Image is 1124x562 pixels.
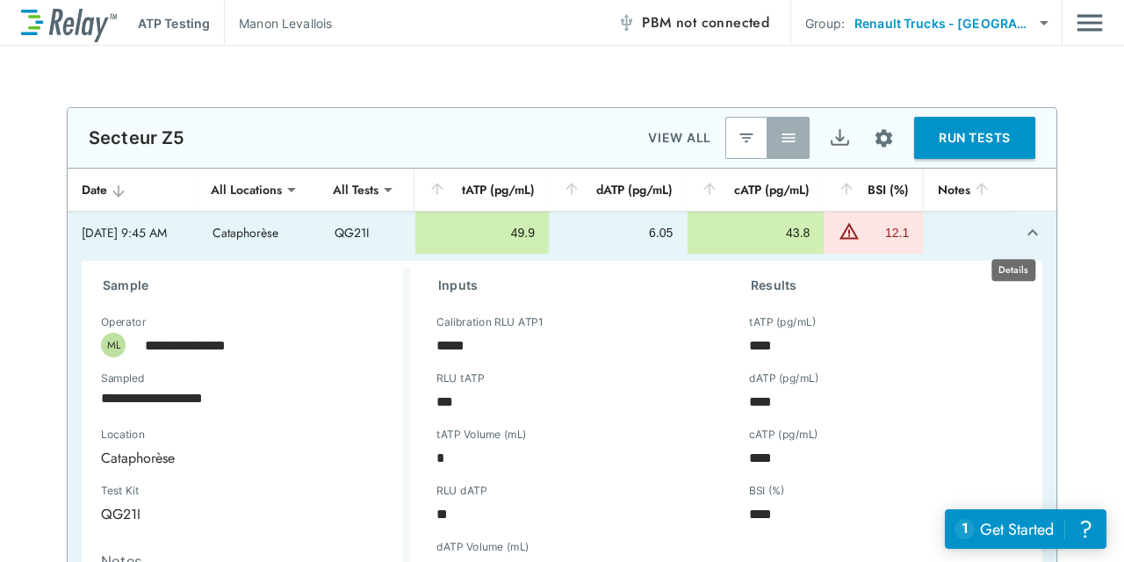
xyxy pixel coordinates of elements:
div: QG21I [89,496,266,531]
label: Location [101,429,324,441]
div: All Tests [321,172,391,207]
img: Warning [839,220,860,241]
p: Secteur Z5 [89,127,185,148]
th: Date [68,169,198,212]
div: [DATE] 9:45 AM [82,224,184,241]
div: dATP (pg/mL) [563,179,673,200]
div: BSI (%) [838,179,909,200]
label: cATP (pg/mL) [749,429,818,441]
img: View All [780,129,797,147]
h3: Inputs [438,275,709,296]
img: Settings Icon [873,127,895,149]
img: LuminUltra Relay [21,4,117,42]
div: 49.9 [429,224,535,241]
div: ML [101,333,126,357]
img: Drawer Icon [1077,6,1103,40]
div: cATP (pg/mL) [701,179,810,200]
button: RUN TESTS [914,117,1035,159]
label: tATP Volume (mL) [436,429,527,441]
div: All Locations [198,172,294,207]
h3: Results [751,275,1021,296]
input: Choose date, selected date is Sep 24, 2025 [89,380,373,415]
p: ATP Testing [138,14,210,32]
label: dATP (pg/mL) [749,372,819,385]
div: Details [991,259,1035,281]
div: Notes [938,179,999,200]
div: 43.8 [702,224,810,241]
button: expand row [1018,218,1048,248]
img: Export Icon [829,127,851,149]
button: Site setup [861,115,907,162]
p: Group: [805,14,845,32]
div: 12.1 [864,224,909,241]
td: QG21I [321,212,414,254]
label: tATP (pg/mL) [749,316,817,328]
button: Export [818,117,861,159]
button: Main menu [1077,6,1103,40]
label: Sampled [101,372,145,385]
label: RLU dATP [436,485,486,497]
div: 6.05 [564,224,673,241]
p: Manon Levallois [239,14,332,32]
button: PBM not connected [610,5,776,40]
label: Calibration RLU ATP1 [436,316,543,328]
div: tATP (pg/mL) [429,179,535,200]
label: dATP Volume (mL) [436,541,530,553]
td: Cataphorèse [198,212,320,254]
img: Latest [738,129,755,147]
label: Test Kit [101,485,234,497]
label: RLU tATP [436,372,484,385]
h3: Sample [103,275,403,296]
img: Offline Icon [617,14,635,32]
span: PBM [642,11,769,35]
p: VIEW ALL [648,127,711,148]
div: Cataphorèse [89,440,385,475]
span: not connected [676,12,769,32]
label: Operator [101,316,146,328]
iframe: Resource center [945,509,1106,549]
label: BSI (%) [749,485,785,497]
